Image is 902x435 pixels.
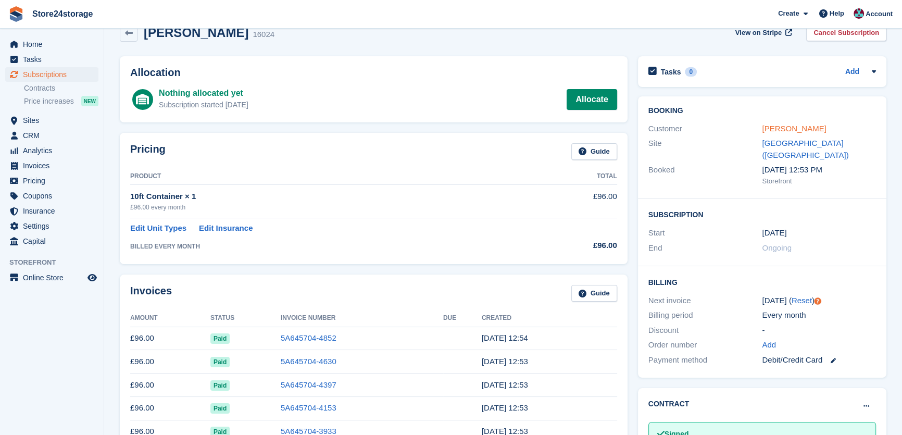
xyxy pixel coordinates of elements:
[866,9,893,19] span: Account
[854,8,864,19] img: George
[28,5,97,22] a: Store24storage
[762,295,876,307] div: [DATE] ( )
[813,296,822,306] div: Tooltip anchor
[8,6,24,22] img: stora-icon-8386f47178a22dfd0bd8f6a31ec36ba5ce8667c1dd55bd0f319d3a0aa187defe.svg
[830,8,844,19] span: Help
[778,8,799,19] span: Create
